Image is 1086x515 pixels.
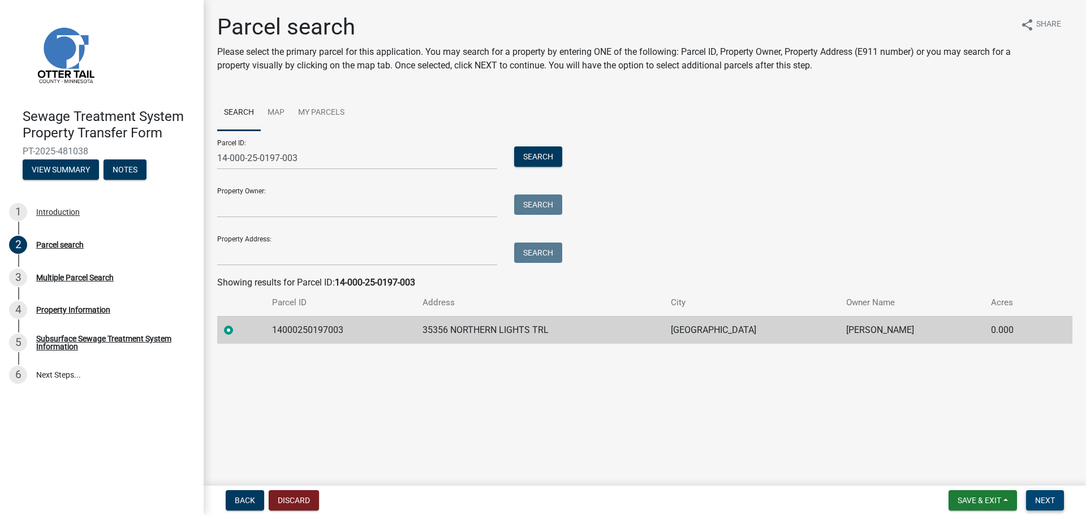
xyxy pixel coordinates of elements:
h1: Parcel search [217,14,1011,41]
div: 3 [9,269,27,287]
span: Back [235,496,255,505]
div: Introduction [36,208,80,216]
th: Address [416,289,663,316]
div: 5 [9,334,27,352]
img: Otter Tail County, Minnesota [23,12,107,97]
button: Search [514,243,562,263]
td: [PERSON_NAME] [839,316,984,344]
div: 6 [9,366,27,384]
th: Owner Name [839,289,984,316]
button: Discard [269,490,319,510]
a: Search [217,95,261,131]
button: Notes [104,159,146,180]
th: Parcel ID [265,289,416,316]
a: Map [261,95,291,131]
div: 2 [9,236,27,254]
td: 14000250197003 [265,316,416,344]
button: Search [514,194,562,215]
h4: Sewage Treatment System Property Transfer Form [23,109,195,141]
span: Save & Exit [958,496,1001,505]
strong: 14-000-25-0197-003 [335,277,415,288]
div: Showing results for Parcel ID: [217,276,1072,289]
div: 1 [9,203,27,221]
div: Multiple Parcel Search [36,274,114,282]
a: My Parcels [291,95,351,131]
button: shareShare [1011,14,1070,36]
th: City [664,289,840,316]
button: Search [514,146,562,167]
td: 0.000 [984,316,1049,344]
p: Please select the primary parcel for this application. You may search for a property by entering ... [217,45,1011,72]
span: Next [1035,496,1055,505]
button: Save & Exit [949,490,1017,510]
wm-modal-confirm: Notes [104,166,146,175]
div: Property Information [36,306,110,314]
span: Share [1036,18,1061,32]
div: Subsurface Sewage Treatment System Information [36,335,186,350]
button: Back [226,490,264,510]
div: Parcel search [36,241,84,249]
span: PT-2025-481038 [23,146,181,157]
button: Next [1026,490,1064,510]
wm-modal-confirm: Summary [23,166,99,175]
button: View Summary [23,159,99,180]
td: [GEOGRAPHIC_DATA] [664,316,840,344]
i: share [1020,18,1034,32]
td: 35356 NORTHERN LIGHTS TRL [416,316,663,344]
div: 4 [9,301,27,319]
th: Acres [984,289,1049,316]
